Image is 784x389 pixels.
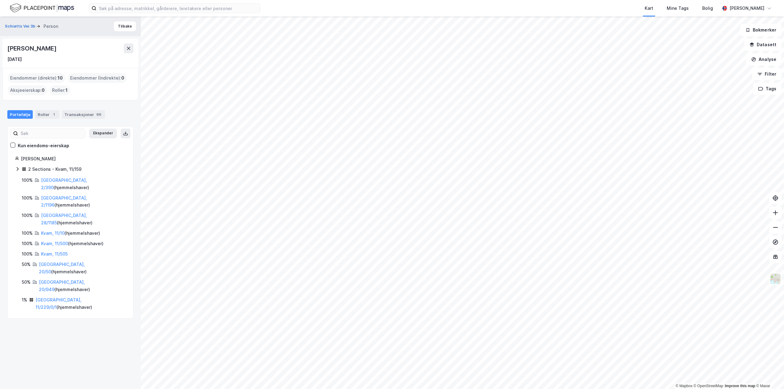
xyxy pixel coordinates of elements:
[676,384,692,388] a: Mapbox
[22,261,31,268] div: 50%
[753,83,782,95] button: Tags
[39,279,126,293] div: ( hjemmelshaver )
[41,177,126,191] div: ( hjemmelshaver )
[28,166,81,173] div: 2 Sections - Kvam, 11/159
[7,43,58,53] div: [PERSON_NAME]
[41,240,104,247] div: ( hjemmelshaver )
[62,110,105,119] div: Transaksjoner
[22,296,27,304] div: 1%
[41,230,100,237] div: ( hjemmelshaver )
[7,56,22,63] div: [DATE]
[41,241,68,246] a: Kvam, 11/500
[746,53,782,65] button: Analyse
[41,178,87,190] a: [GEOGRAPHIC_DATA], 2/390
[66,87,68,94] span: 1
[41,213,87,225] a: [GEOGRAPHIC_DATA], 28/1185
[58,74,63,82] span: 10
[22,177,33,184] div: 100%
[42,87,45,94] span: 0
[8,85,47,95] div: Aksjeeierskap :
[41,194,126,209] div: ( hjemmelshaver )
[41,212,126,226] div: ( hjemmelshaver )
[10,3,74,13] img: logo.f888ab2527a4732fd821a326f86c7f29.svg
[22,230,33,237] div: 100%
[770,273,781,285] img: Z
[41,195,87,208] a: [GEOGRAPHIC_DATA], 2/1196
[21,155,126,163] div: [PERSON_NAME]
[22,194,33,202] div: 100%
[36,296,126,311] div: ( hjemmelshaver )
[68,73,127,83] div: Eiendommer (Indirekte) :
[667,5,689,12] div: Mine Tags
[744,39,782,51] button: Datasett
[41,230,65,236] a: Kvam, 11/10
[22,250,33,258] div: 100%
[51,111,57,118] div: 1
[96,4,260,13] input: Søk på adresse, matrikkel, gårdeiere, leietakere eller personer
[39,261,126,275] div: ( hjemmelshaver )
[7,110,33,119] div: Portefølje
[39,279,85,292] a: [GEOGRAPHIC_DATA], 20/949
[36,297,81,310] a: [GEOGRAPHIC_DATA], 11/229/0/1
[22,279,31,286] div: 50%
[35,110,59,119] div: Roller
[39,262,85,274] a: [GEOGRAPHIC_DATA], 20/50
[740,24,782,36] button: Bokmerker
[41,251,68,256] a: Kvam, 11/505
[645,5,653,12] div: Kart
[121,74,124,82] span: 0
[8,73,65,83] div: Eiendommer (direkte) :
[752,68,782,80] button: Filter
[22,240,33,247] div: 100%
[725,384,755,388] a: Improve this map
[5,23,36,29] button: Schiøtts Vei 3b
[18,129,85,138] input: Søk
[729,5,764,12] div: [PERSON_NAME]
[18,142,69,149] div: Kun eiendoms-eierskap
[50,85,70,95] div: Roller :
[43,23,58,30] div: Person
[114,21,136,31] button: Tilbake
[702,5,713,12] div: Bolig
[89,129,117,138] button: Ekspander
[95,111,103,118] div: 66
[694,384,723,388] a: OpenStreetMap
[22,212,33,219] div: 100%
[753,360,784,389] iframe: Chat Widget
